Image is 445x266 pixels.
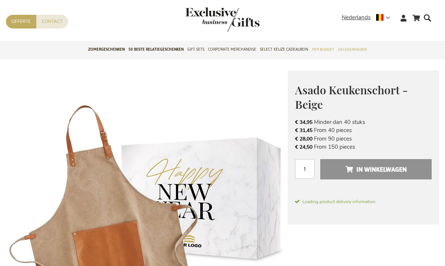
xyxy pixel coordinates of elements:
span: Per Budget [312,46,334,53]
span: € 31,45 [295,127,312,134]
span: Gift Sets [187,46,204,53]
a: Gelegenheden [338,41,367,59]
a: Gift Sets [187,41,204,59]
span: Corporate Merchandise [208,46,256,53]
span: Nederlands [342,13,371,22]
span: Select Keuze Cadeaubon [260,46,308,53]
span: € 34,95 [295,119,312,126]
a: Corporate Merchandise [208,41,256,59]
span: € 28,00 [295,135,312,142]
a: store logo [185,7,222,32]
span: € 24,50 [295,144,312,151]
span: Zomergeschenken [88,46,125,53]
span: 50 beste relatiegeschenken [128,46,184,53]
li: Minder dan 40 stuks [295,118,432,126]
li: From 40 pieces [295,126,432,134]
a: Offerte [6,15,36,28]
a: Select Keuze Cadeaubon [260,41,308,59]
li: From 90 pieces [295,135,432,143]
li: From 150 pieces [295,143,432,151]
span: Gelegenheden [338,46,367,53]
img: Exclusive Business gifts logo [185,7,260,32]
a: Per Budget [312,41,334,59]
a: Contact [36,15,68,28]
a: Zomergeschenken [88,41,125,59]
span: Asado Keukenschort - Beige [295,83,408,112]
a: 50 beste relatiegeschenken [128,41,184,59]
input: Aantal [295,159,315,179]
span: Loading product delivery information. [295,198,432,205]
